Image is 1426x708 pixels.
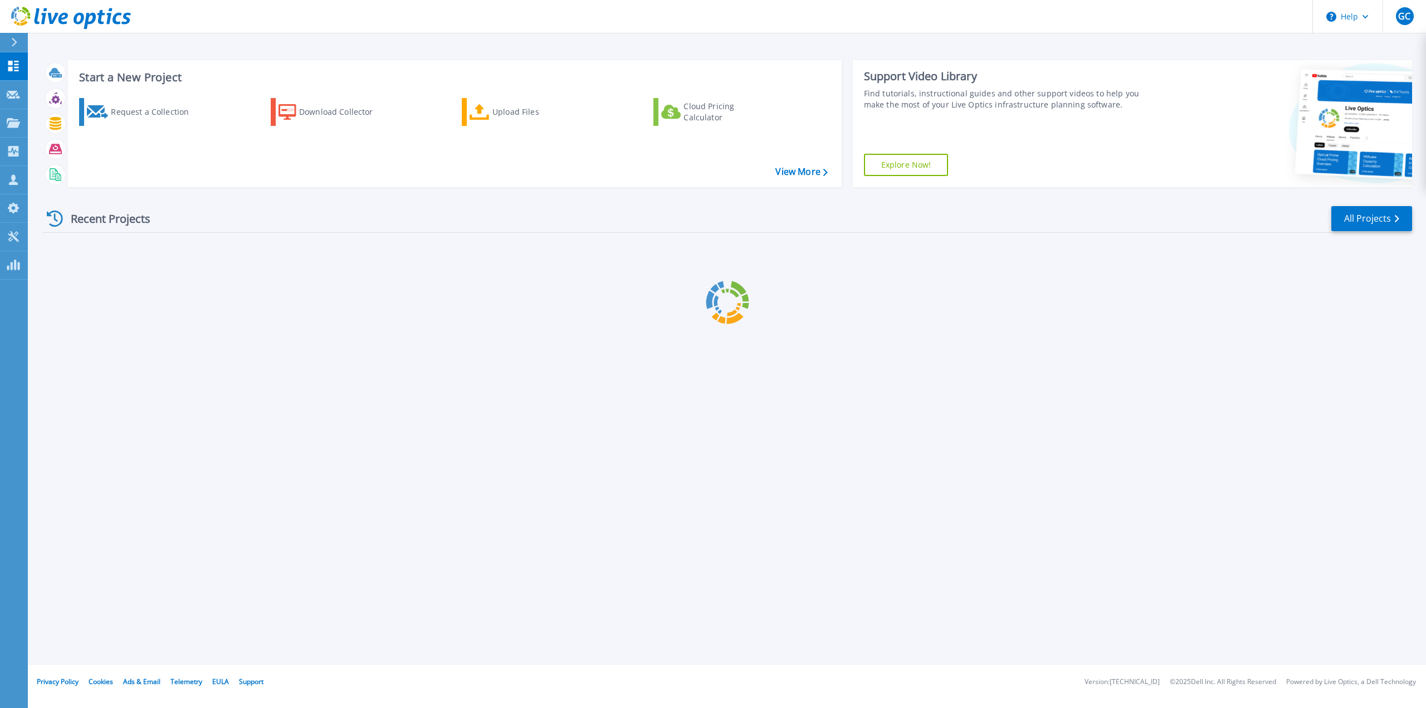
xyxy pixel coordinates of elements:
span: GC [1398,12,1410,21]
div: Recent Projects [43,205,165,232]
div: Support Video Library [864,69,1153,84]
div: Upload Files [492,101,582,123]
a: Download Collector [271,98,395,126]
a: Support [239,677,263,686]
a: Privacy Policy [37,677,79,686]
div: Cloud Pricing Calculator [683,101,773,123]
a: Ads & Email [123,677,160,686]
a: View More [775,167,827,177]
li: © 2025 Dell Inc. All Rights Reserved [1170,678,1276,686]
a: Explore Now! [864,154,949,176]
div: Request a Collection [111,101,200,123]
a: Telemetry [170,677,202,686]
a: Upload Files [462,98,586,126]
a: All Projects [1331,206,1412,231]
a: Cloud Pricing Calculator [653,98,778,126]
li: Version: [TECHNICAL_ID] [1085,678,1160,686]
h3: Start a New Project [79,71,827,84]
a: Request a Collection [79,98,203,126]
div: Download Collector [299,101,388,123]
li: Powered by Live Optics, a Dell Technology [1286,678,1416,686]
a: Cookies [89,677,113,686]
a: EULA [212,677,229,686]
div: Find tutorials, instructional guides and other support videos to help you make the most of your L... [864,88,1153,110]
